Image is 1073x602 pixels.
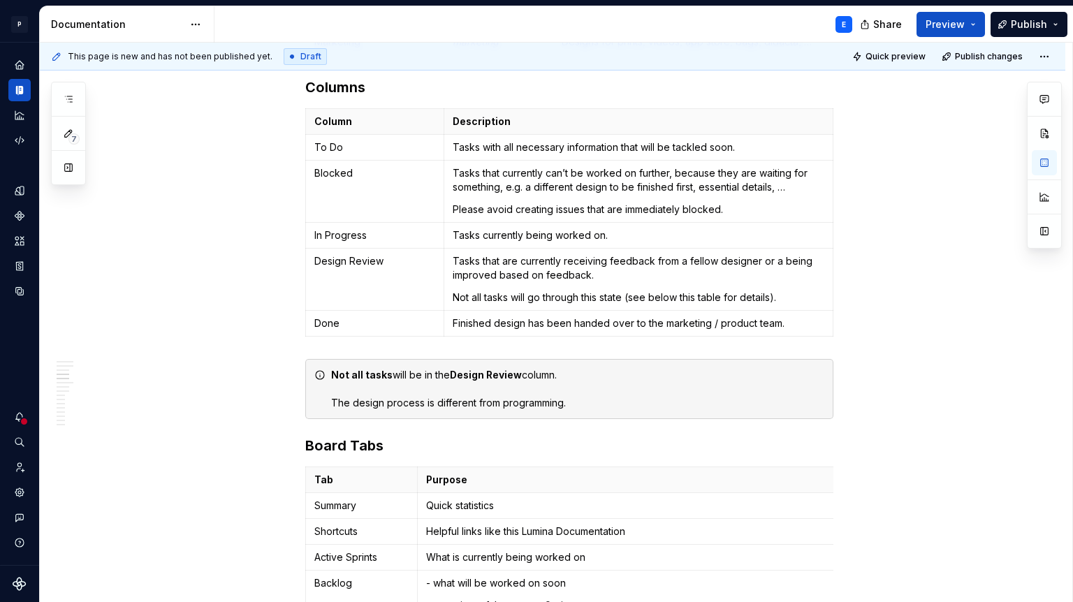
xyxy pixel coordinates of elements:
p: Summary [314,499,409,513]
p: Helpful links like this Lumina Documentation [426,524,866,538]
a: Analytics [8,104,31,126]
a: Components [8,205,31,227]
p: To Do [314,140,435,154]
div: Documentation [51,17,183,31]
p: Not all tasks will go through this state (see below this table for details). [453,291,824,304]
p: Done [314,316,435,330]
p: Tasks with all necessary information that will be tackled soon. [453,140,824,154]
button: Contact support [8,506,31,529]
p: Backlog [314,576,409,590]
p: In Progress [314,228,435,242]
p: Finished design has been handed over to the marketing / product team. [453,316,824,330]
span: Publish changes [955,51,1023,62]
strong: Not all tasks [331,369,393,381]
a: Design tokens [8,179,31,202]
span: 7 [68,133,80,145]
a: Documentation [8,79,31,101]
p: Tasks currently being worked on. [453,228,824,242]
p: Active Sprints [314,550,409,564]
button: Quick preview [848,47,932,66]
p: Tab [314,473,409,487]
a: Storybook stories [8,255,31,277]
p: Column [314,115,435,129]
strong: Design Review [450,369,522,381]
p: What is currently being worked on [426,550,866,564]
button: Publish [991,12,1067,37]
a: Data sources [8,280,31,302]
button: Publish changes [937,47,1029,66]
p: Description [453,115,824,129]
button: Share [853,12,911,37]
a: Assets [8,230,31,252]
span: Preview [926,17,965,31]
a: Invite team [8,456,31,478]
p: Quick statistics [426,499,866,513]
a: Settings [8,481,31,504]
p: Shortcuts [314,524,409,538]
p: Blocked [314,166,435,180]
p: Design Review [314,254,435,268]
h3: Columns [305,78,833,97]
p: Purpose [426,473,866,487]
span: This page is new and has not been published yet. [68,51,272,62]
button: P [3,9,36,39]
div: E [842,19,846,30]
svg: Supernova Logo [13,577,27,591]
button: Search ⌘K [8,431,31,453]
p: - what will be worked on soon [426,576,866,590]
button: Notifications [8,406,31,428]
span: Quick preview [866,51,926,62]
a: Code automation [8,129,31,152]
p: Tasks that are currently receiving feedback from a fellow designer or a being improved based on f... [453,254,824,282]
p: Tasks that currently can’t be worked on further, because they are waiting for something, e.g. a d... [453,166,824,194]
h3: Board Tabs [305,436,833,455]
a: Home [8,54,31,76]
span: Publish [1011,17,1047,31]
span: Share [873,17,902,31]
div: P [11,16,28,33]
span: Draft [300,51,321,62]
button: Preview [917,12,985,37]
p: Please avoid creating issues that are immediately blocked. [453,203,824,216]
div: will be in the column. The design process is different from programming. [331,368,824,410]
